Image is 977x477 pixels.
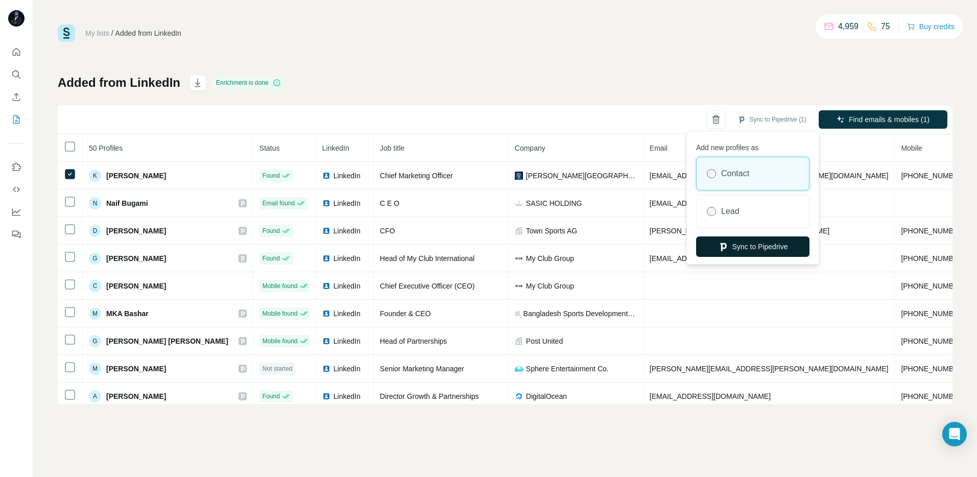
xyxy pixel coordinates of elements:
span: Email found [263,199,295,208]
span: LinkedIn [333,198,361,208]
span: LinkedIn [333,226,361,236]
div: Open Intercom Messenger [942,422,967,446]
button: Buy credits [907,19,955,34]
button: Use Surfe API [8,180,25,199]
span: [PERSON_NAME] [106,364,166,374]
span: Senior Marketing Manager [380,365,464,373]
button: Quick start [8,43,25,61]
img: LinkedIn logo [322,309,330,318]
span: [EMAIL_ADDRESS][PERSON_NAME][PERSON_NAME][DOMAIN_NAME] [650,172,889,180]
img: company-logo [515,254,523,263]
span: Found [263,171,280,180]
span: [EMAIL_ADDRESS][DOMAIN_NAME] [650,392,771,400]
span: [PERSON_NAME][GEOGRAPHIC_DATA] [526,171,637,181]
span: [PERSON_NAME] [PERSON_NAME] [106,336,228,346]
span: Email [650,144,668,152]
span: SASIC HOLDING [526,198,582,208]
h1: Added from LinkedIn [58,75,180,91]
div: A [89,390,101,402]
span: Find emails & mobiles (1) [849,114,930,125]
img: company-logo [515,199,523,207]
div: Added from LinkedIn [115,28,181,38]
span: Chief Executive Officer (CEO) [380,282,475,290]
span: [EMAIL_ADDRESS][DOMAIN_NAME] [650,199,771,207]
img: LinkedIn logo [322,337,330,345]
span: Post United [526,336,563,346]
span: [PERSON_NAME] [106,226,166,236]
button: Search [8,65,25,84]
span: Job title [380,144,404,152]
span: [PHONE_NUMBER] [901,392,965,400]
span: LinkedIn [333,308,361,319]
img: LinkedIn logo [322,282,330,290]
span: LinkedIn [333,253,361,264]
span: LinkedIn [322,144,349,152]
span: Found [263,392,280,401]
span: 50 Profiles [89,144,123,152]
span: LinkedIn [333,336,361,346]
img: company-logo [515,365,523,373]
span: Company [515,144,545,152]
span: Head of My Club International [380,254,474,263]
span: LinkedIn [333,391,361,401]
img: LinkedIn logo [322,392,330,400]
img: LinkedIn logo [322,199,330,207]
div: K [89,170,101,182]
button: Find emails & mobiles (1) [819,110,947,129]
span: LinkedIn [333,171,361,181]
img: LinkedIn logo [322,254,330,263]
span: [PHONE_NUMBER] [901,227,965,235]
span: Mobile [901,144,922,152]
div: N [89,197,101,209]
p: 75 [881,20,890,33]
span: [EMAIL_ADDRESS][DOMAIN_NAME] [650,254,771,263]
span: My Club Group [526,253,574,264]
img: LinkedIn logo [322,365,330,373]
span: MKA Bashar [106,308,149,319]
label: Lead [721,205,740,218]
span: Sphere Entertainment Co. [526,364,609,374]
span: Mobile found [263,337,298,346]
button: Feedback [8,225,25,244]
span: Found [263,254,280,263]
span: [PHONE_NUMBER] [901,337,965,345]
div: Enrichment is done [213,77,284,89]
button: Dashboard [8,203,25,221]
span: Mobile found [263,281,298,291]
span: [PHONE_NUMBER] [901,365,965,373]
img: Surfe Logo [58,25,75,42]
div: M [89,363,101,375]
span: [PERSON_NAME] [106,391,166,401]
span: Mobile found [263,309,298,318]
span: [PERSON_NAME] [106,281,166,291]
label: Contact [721,168,749,180]
span: Head of Partnerships [380,337,447,345]
img: Avatar [8,10,25,27]
span: Naif Bugami [106,198,148,208]
div: C [89,280,101,292]
span: DigitalOcean [526,391,567,401]
p: Add new profiles as [696,138,809,153]
div: G [89,252,101,265]
span: C E O [380,199,399,207]
span: [PERSON_NAME] [106,253,166,264]
a: My lists [85,29,109,37]
li: / [111,28,113,38]
span: Found [263,226,280,235]
span: [PHONE_NUMBER] [901,172,965,180]
img: company-logo [515,172,523,180]
img: LinkedIn logo [322,172,330,180]
div: M [89,307,101,320]
p: 4,959 [838,20,859,33]
span: [PERSON_NAME][EMAIL_ADDRESS][PERSON_NAME][DOMAIN_NAME] [650,365,889,373]
span: [PHONE_NUMBER] [901,254,965,263]
span: Bangladesh Sports Development Foundation (BSDF) [523,308,637,319]
img: LinkedIn logo [322,227,330,235]
span: [PHONE_NUMBER] [901,282,965,290]
div: G [89,335,101,347]
span: Chief Marketing Officer [380,172,453,180]
button: Sync to Pipedrive (1) [730,112,814,127]
span: Status [259,144,280,152]
span: Not started [263,364,293,373]
span: CFO [380,227,395,235]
